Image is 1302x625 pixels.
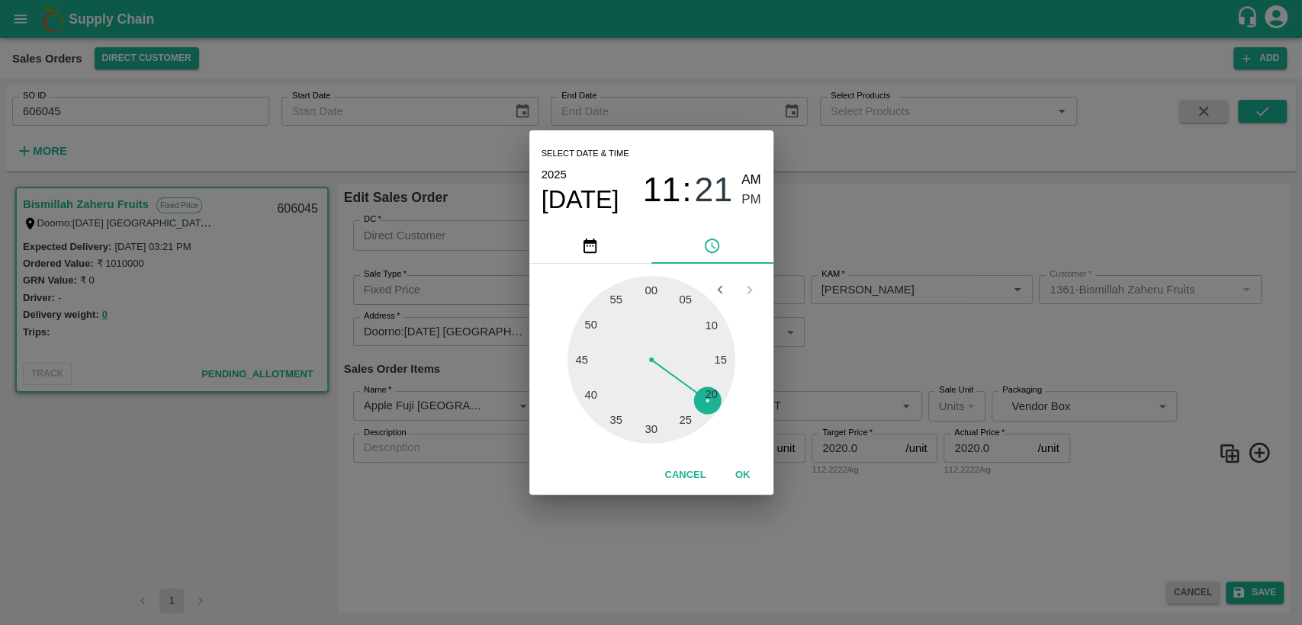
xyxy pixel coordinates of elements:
[694,170,732,210] button: 21
[542,165,567,184] button: 2025
[642,170,680,210] button: 11
[719,462,767,489] button: OK
[529,227,651,264] button: pick date
[741,170,761,191] button: AM
[542,184,619,215] button: [DATE]
[741,190,761,210] button: PM
[682,170,691,210] span: :
[542,143,629,165] span: Select date & time
[706,275,735,304] button: Open previous view
[658,462,712,489] button: Cancel
[651,227,773,264] button: pick time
